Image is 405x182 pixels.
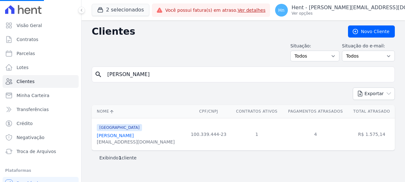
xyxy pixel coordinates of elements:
[17,64,29,71] span: Lotes
[349,118,395,150] td: R$ 1.575,14
[290,43,339,49] label: Situação:
[99,155,137,161] p: Exibindo cliente
[17,106,49,113] span: Transferências
[3,145,79,158] a: Troca de Arquivos
[3,61,79,74] a: Lotes
[3,47,79,60] a: Parcelas
[282,118,349,150] td: 4
[3,89,79,102] a: Minha Carteira
[231,118,282,150] td: 1
[17,22,42,29] span: Visão Geral
[186,118,231,150] td: 100.339.444-23
[17,148,56,155] span: Troca de Arquivos
[97,139,175,145] div: [EMAIL_ADDRESS][DOMAIN_NAME]
[348,25,395,38] a: Novo Cliente
[103,68,392,81] input: Buscar por nome, CPF ou e-mail
[3,33,79,46] a: Contratos
[17,134,45,141] span: Negativação
[3,103,79,116] a: Transferências
[92,105,186,118] th: Nome
[17,92,49,99] span: Minha Carteira
[95,71,102,78] i: search
[165,7,266,14] span: Você possui fatura(s) em atraso.
[97,124,142,131] span: [GEOGRAPHIC_DATA]
[17,50,35,57] span: Parcelas
[3,75,79,88] a: Clientes
[3,117,79,130] a: Crédito
[17,120,33,127] span: Crédito
[353,87,395,100] button: Exportar
[3,19,79,32] a: Visão Geral
[3,131,79,144] a: Negativação
[342,43,395,49] label: Situação do e-mail:
[92,26,338,37] h2: Clientes
[97,133,134,138] a: [PERSON_NAME]
[282,105,349,118] th: Pagamentos Atrasados
[17,78,34,85] span: Clientes
[238,8,266,13] a: Ver detalhes
[92,4,149,16] button: 2 selecionados
[349,105,395,118] th: Total Atrasado
[118,155,122,160] b: 1
[186,105,231,118] th: CPF/CNPJ
[231,105,282,118] th: Contratos Ativos
[5,167,76,174] div: Plataformas
[17,36,38,43] span: Contratos
[278,8,284,12] span: Hn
